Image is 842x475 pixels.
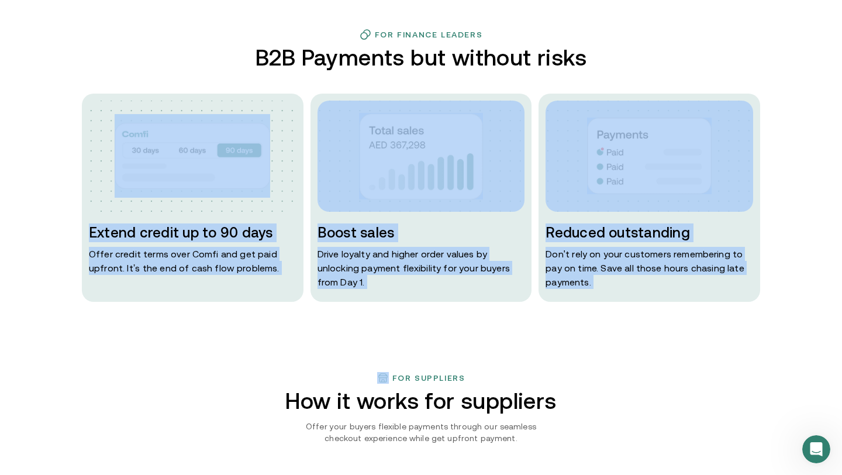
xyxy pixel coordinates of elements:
img: finance [377,372,389,384]
img: dots [546,101,753,212]
h3: Extend credit up to 90 days [89,223,296,242]
img: dots [89,101,296,212]
img: finance [360,29,371,40]
iframe: Intercom live chat [802,435,830,463]
h3: For suppliers [392,373,465,383]
h2: How it works for suppliers [251,388,592,414]
p: Offer credit terms over Comfi and get paid upfront. It’s the end of cash flow problems. [89,247,296,275]
img: img [359,113,484,199]
h3: Reduced outstanding [546,223,753,242]
h2: B2B Payments but without risks [251,45,592,70]
p: Drive loyalty and higher order values by unlocking payment flexibility for your buyers from Day 1. [318,247,525,289]
p: Offer your buyers flexible payments through our seamless checkout experience while get upfront pa... [288,421,554,444]
img: img [587,118,712,194]
img: img [115,114,270,198]
img: dots [318,101,525,212]
h3: For Finance Leaders [375,30,482,39]
p: Don ' t rely on your customers remembering to pay on time. Save all those hours chasing late paym... [546,247,753,289]
h3: Boost sales [318,223,525,242]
